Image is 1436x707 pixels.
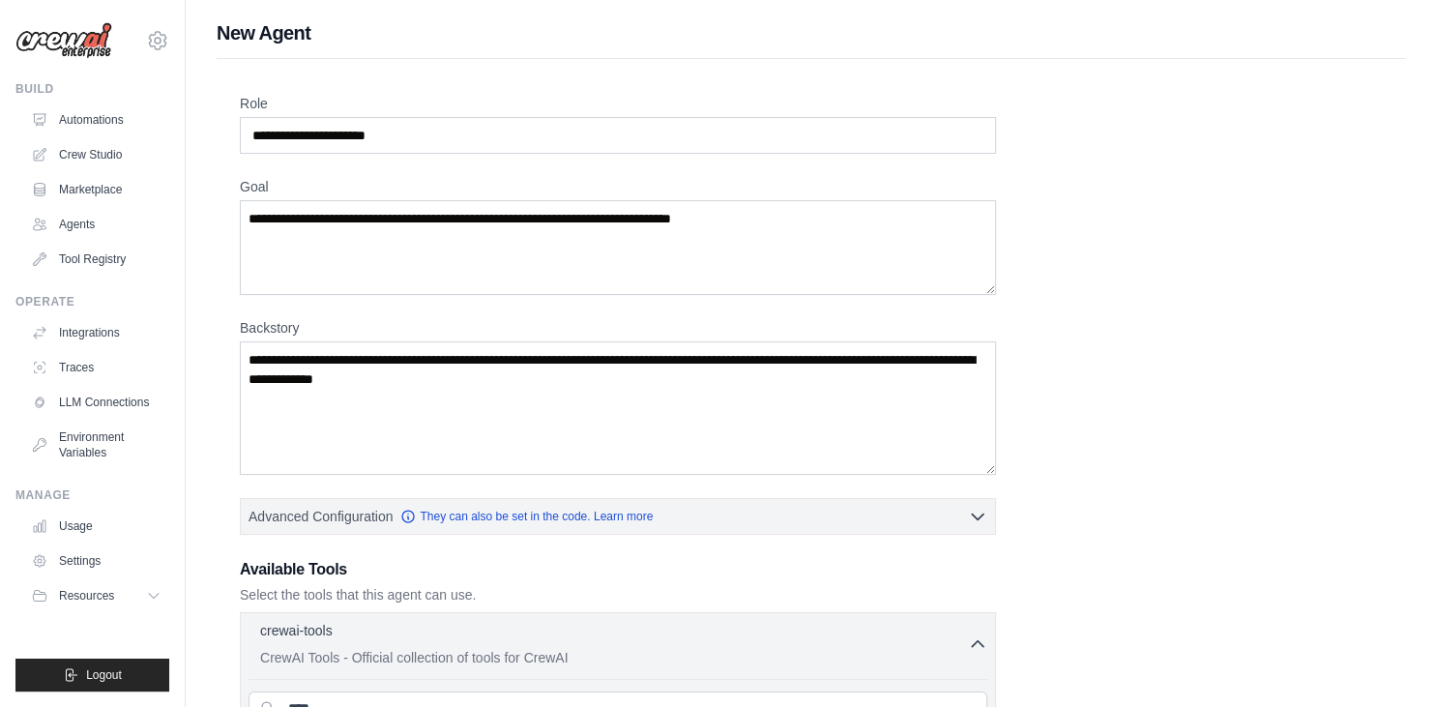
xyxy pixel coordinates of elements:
a: They can also be set in the code. Learn more [400,509,653,524]
a: Crew Studio [23,139,169,170]
p: Select the tools that this agent can use. [240,585,996,604]
div: Operate [15,294,169,309]
a: Usage [23,511,169,542]
div: Manage [15,487,169,503]
a: Automations [23,104,169,135]
label: Goal [240,177,996,196]
span: Resources [59,588,114,604]
a: LLM Connections [23,387,169,418]
a: Environment Variables [23,422,169,468]
a: Tool Registry [23,244,169,275]
button: Resources [23,580,169,611]
a: Settings [23,545,169,576]
a: Traces [23,352,169,383]
label: Backstory [240,318,996,338]
a: Marketplace [23,174,169,205]
h1: New Agent [217,19,1405,46]
a: Agents [23,209,169,240]
p: CrewAI Tools - Official collection of tools for CrewAI [260,648,968,667]
button: crewai-tools CrewAI Tools - Official collection of tools for CrewAI [249,621,987,667]
a: Integrations [23,317,169,348]
p: crewai-tools [260,621,333,640]
label: Role [240,94,996,113]
button: Logout [15,659,169,692]
button: Advanced Configuration They can also be set in the code. Learn more [241,499,995,534]
h3: Available Tools [240,558,996,581]
span: Logout [86,667,122,683]
span: Advanced Configuration [249,507,393,526]
img: Logo [15,22,112,59]
div: Build [15,81,169,97]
